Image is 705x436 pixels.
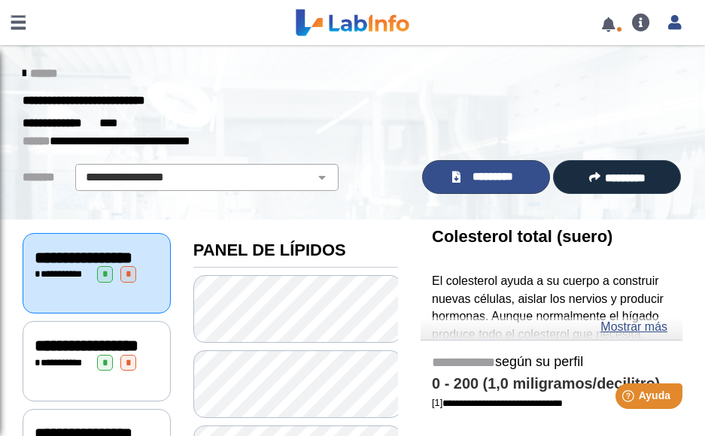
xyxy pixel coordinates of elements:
font: 0 - 200 (1,0 miligramos/decilitro) [432,375,660,392]
font: [1] [432,397,442,408]
font: Colesterol total (suero) [432,227,612,246]
font: Mostrar más [600,320,667,333]
iframe: Lanzador de widgets de ayuda [571,377,688,419]
font: según su perfil [495,354,583,369]
font: PANEL DE LÍPIDOS [193,241,346,259]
